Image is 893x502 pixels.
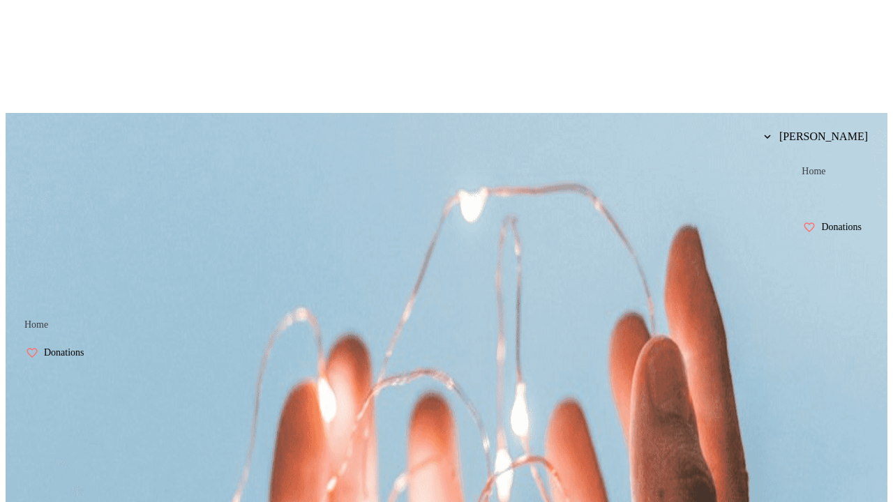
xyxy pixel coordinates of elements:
span: Donations [821,222,862,233]
a: Donations [791,213,879,241]
span: Donations [44,347,84,358]
span: [PERSON_NAME] [779,130,868,143]
a: Home [14,311,59,339]
a: Home [791,158,836,185]
button: [PERSON_NAME] [753,123,879,151]
span: Home [24,319,48,330]
a: Donations [14,339,102,367]
span: Home [802,166,825,177]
